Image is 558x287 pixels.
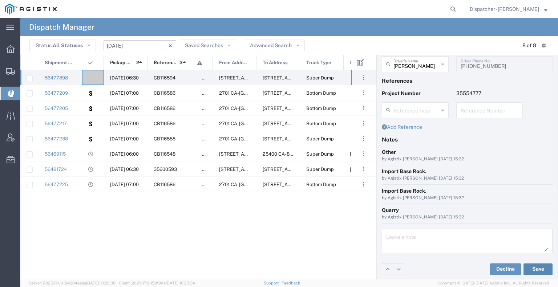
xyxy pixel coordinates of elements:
[154,75,175,81] span: CB116594
[53,42,83,48] span: All Statuses
[45,55,74,70] span: Shipment No.
[382,264,393,275] a: Edit previous row
[219,136,405,142] span: 2701 CA-104, Ione, California, 95640, United States
[45,151,66,157] a: 56469115
[359,118,369,128] button: ...
[350,167,393,172] span: 925-354-8560
[219,167,291,172] span: 2601 Hwy 49, Cool, California, 95614, United States
[202,90,213,96] span: false
[110,90,139,96] span: 08/13/2025, 07:00
[306,55,331,70] span: Truck Type
[350,55,379,70] span: Driver Phone No.
[522,42,536,49] div: 8 of 8
[45,136,68,142] a: 56477238
[263,55,288,70] span: To Address
[45,121,67,126] a: 56477217
[306,167,334,172] span: Super Dump
[219,151,331,157] span: 11501 Florin Rd, Sacramento, California, 95830, United States
[29,281,116,285] span: Server: 2025.17.0-1194904eeae
[45,106,68,111] a: 56477205
[219,55,248,70] span: From Address
[154,106,175,111] span: CB116586
[202,121,213,126] span: false
[363,104,364,112] span: . . .
[202,75,213,81] span: false
[86,281,116,285] span: [DATE] 10:32:38
[154,90,175,96] span: CB116586
[264,281,282,285] a: Support
[350,151,393,157] span: 530-870-0226
[306,151,334,157] span: Super Dump
[154,55,177,70] span: Reference
[382,148,553,156] div: Other
[219,182,405,187] span: 2701 CA-104, Ione, California, 95640, United States
[154,167,177,172] span: 35600593
[359,88,369,98] button: ...
[382,175,553,182] div: by Agistix [PERSON_NAME] [DATE] 15:32
[359,164,369,174] button: ...
[363,180,364,189] span: . . .
[202,167,213,172] span: false
[359,134,369,144] button: ...
[263,90,335,96] span: 4330 E. Winery Rd, Acampo, California, 95220, United States
[110,121,139,126] span: 08/13/2025, 07:00
[469,5,548,13] button: Dispatcher - [PERSON_NAME]
[382,206,553,214] div: Quarry
[154,151,175,157] span: CB116548
[306,106,336,111] span: Bottom Dump
[45,75,68,81] a: 56477898
[29,40,96,51] button: Status:All Statuses
[263,151,391,157] span: 25400 CA-88, Pioneer, California, United States
[363,149,364,158] span: . . .
[119,281,195,285] span: Client: 2025.17.0-159f9de
[154,121,175,126] span: CB116586
[382,136,553,143] h4: Notes
[5,4,57,15] img: logo
[110,136,139,142] span: 08/13/2025, 07:00
[470,5,539,13] span: Dispatcher - Cameron Bowman
[382,156,553,163] div: by Agistix [PERSON_NAME] [DATE] 15:32
[393,264,404,275] a: Edit next row
[359,103,369,113] button: ...
[382,168,553,175] div: Import Base Rock.
[219,121,405,126] span: 2701 CA-104, Ione, California, 95640, United States
[456,90,523,97] p: 35554777
[110,75,139,81] span: 08/13/2025, 06:30
[136,55,139,70] span: 2
[382,77,553,84] h4: References
[363,165,364,173] span: . . .
[382,187,553,195] div: Import Base Rock.
[219,106,405,111] span: 2701 CA-104, Ione, California, 95640, United States
[202,106,213,111] span: false
[263,182,335,187] span: 4330 E. Winery Rd, Acampo, California, 95220, United States
[219,90,405,96] span: 2701 CA-104, Ione, California, 95640, United States
[306,75,334,81] span: Super Dump
[263,75,335,81] span: 6400 Claim St, Placerville, California, United States
[45,167,67,172] a: 56481724
[306,182,336,187] span: Bottom Dump
[382,90,449,97] p: Project Number
[306,136,334,142] span: Super Dump
[437,280,549,286] span: Copyright © [DATE]-[DATE] Agistix Inc., All Rights Reserved
[363,89,364,97] span: . . .
[154,136,175,142] span: CB116588
[263,136,335,142] span: 4330 E. Winery Rd, Acampo, California, 95220, United States
[382,214,553,221] div: by Agistix [PERSON_NAME] [DATE] 15:32
[306,90,336,96] span: Bottom Dump
[363,73,364,82] span: . . .
[154,182,175,187] span: CB116586
[382,195,553,201] div: by Agistix [PERSON_NAME] [DATE] 15:32
[359,179,369,189] button: ...
[202,136,213,142] span: false
[263,121,335,126] span: 4330 E. Winery Rd, Acampo, California, 95220, United States
[110,55,134,70] span: Pickup Date and Time
[110,182,139,187] span: 08/13/2025, 07:00
[45,182,68,187] a: 56477225
[523,263,553,275] button: Save
[382,124,422,130] a: Add Reference
[359,149,369,159] button: ...
[263,106,335,111] span: 4330 E. Winery Rd, Acampo, California, 95220, United States
[202,151,213,157] span: false
[110,167,139,172] span: 08/13/2025, 06:30
[306,121,336,126] span: Bottom Dump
